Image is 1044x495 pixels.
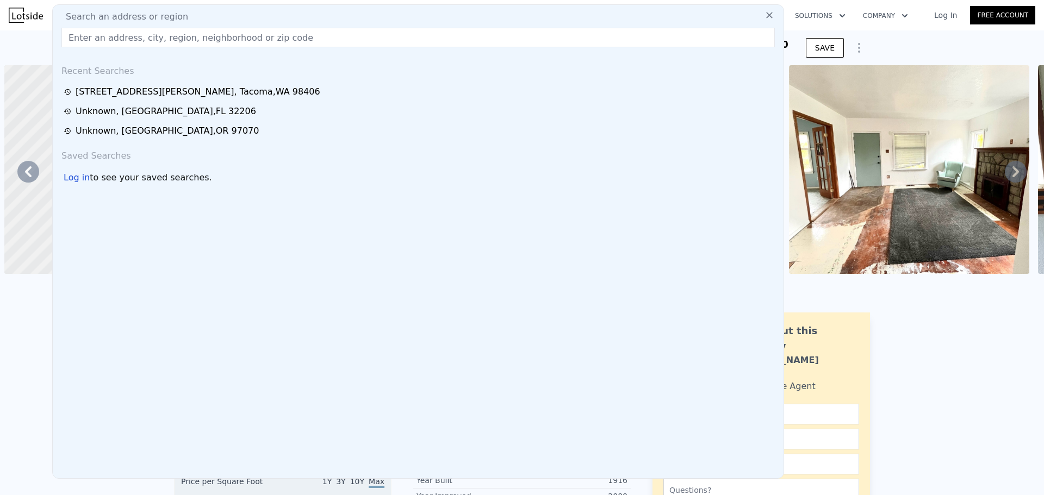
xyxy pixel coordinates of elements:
a: Unknown, [GEOGRAPHIC_DATA],OR 97070 [64,124,776,137]
div: [PERSON_NAME] Bahadur [738,354,859,380]
span: 10Y [350,477,364,486]
a: Free Account [970,6,1035,24]
div: Log in [64,171,90,184]
span: 3Y [336,477,345,486]
div: Year Built [417,475,522,486]
span: Max [369,477,384,488]
div: Recent Searches [57,56,779,82]
button: Solutions [786,6,854,26]
input: Enter an address, city, region, neighborhood or zip code [61,28,775,47]
div: Price per Square Foot [181,476,283,493]
img: Lotside [9,8,43,23]
span: 1Y [322,477,332,486]
div: 1916 [522,475,627,486]
img: Sale: 123459571 Parcel: 101193337 [789,65,1029,274]
a: Unknown, [GEOGRAPHIC_DATA],FL 32206 [64,105,776,118]
span: to see your saved searches. [90,171,212,184]
button: Show Options [848,37,870,59]
button: SAVE [806,38,844,58]
button: Company [854,6,917,26]
div: Unknown , [GEOGRAPHIC_DATA] , FL 32206 [76,105,256,118]
div: Saved Searches [57,141,779,167]
div: [STREET_ADDRESS][PERSON_NAME] , Tacoma , WA 98406 [76,85,320,98]
span: Search an address or region [57,10,188,23]
div: Unknown , [GEOGRAPHIC_DATA] , OR 97070 [76,124,259,137]
a: [STREET_ADDRESS][PERSON_NAME], Tacoma,WA 98406 [64,85,776,98]
div: Ask about this property [738,323,859,354]
a: Log In [921,10,970,21]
